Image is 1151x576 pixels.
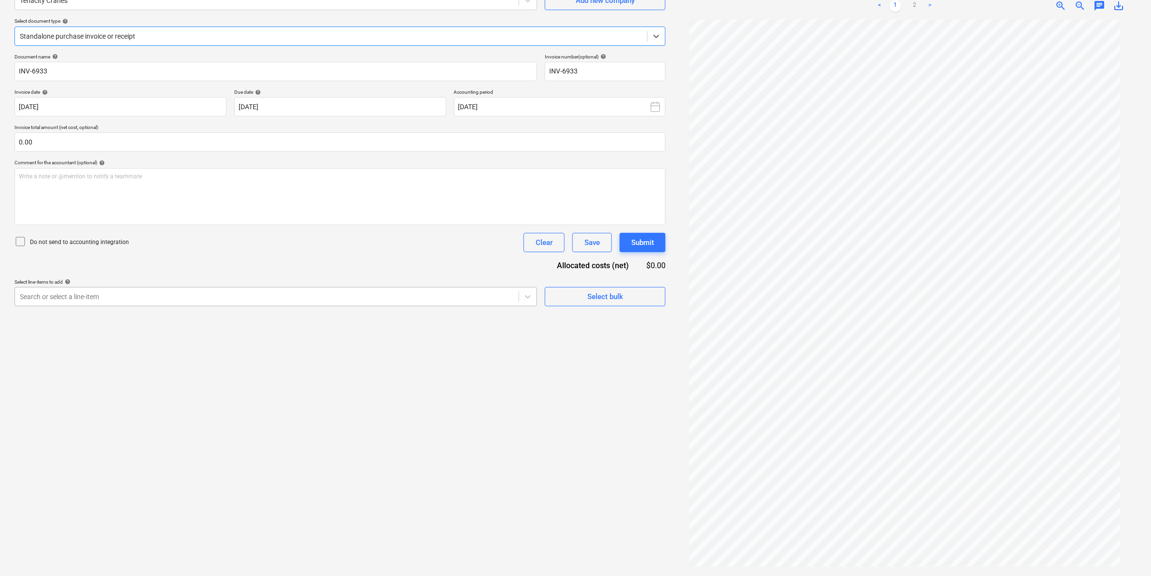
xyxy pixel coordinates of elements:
[572,233,612,252] button: Save
[536,236,553,249] div: Clear
[60,18,68,24] span: help
[454,89,666,97] p: Accounting period
[587,290,623,303] div: Select bulk
[50,54,58,59] span: help
[645,260,666,271] div: $0.00
[234,89,446,95] div: Due date
[14,132,666,152] input: Invoice total amount (net cost, optional)
[540,260,644,271] div: Allocated costs (net)
[30,238,129,246] p: Do not send to accounting integration
[620,233,666,252] button: Submit
[14,159,666,166] div: Comment for the accountant (optional)
[631,236,654,249] div: Submit
[14,62,537,81] input: Document name
[545,54,666,60] div: Invoice number (optional)
[14,89,227,95] div: Invoice date
[14,18,666,24] div: Select document type
[598,54,606,59] span: help
[63,279,71,285] span: help
[454,97,666,116] button: [DATE]
[97,160,105,166] span: help
[40,89,48,95] span: help
[14,124,666,132] p: Invoice total amount (net cost, optional)
[234,97,446,116] input: Due date not specified
[524,233,565,252] button: Clear
[584,236,600,249] div: Save
[14,54,537,60] div: Document name
[253,89,261,95] span: help
[545,287,666,306] button: Select bulk
[14,97,227,116] input: Invoice date not specified
[545,62,666,81] input: Invoice number
[14,279,537,285] div: Select line-items to add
